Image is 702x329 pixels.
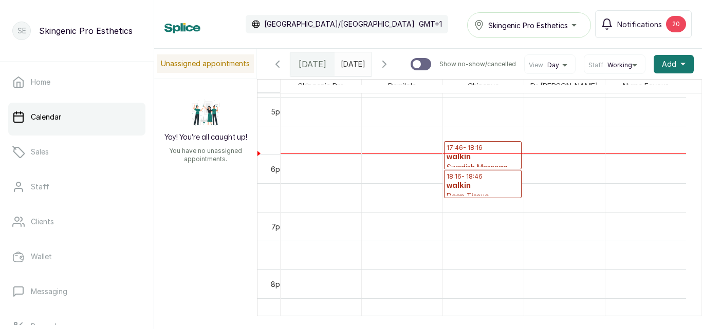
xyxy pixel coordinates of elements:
[447,152,519,162] h3: walkin
[447,181,519,191] h3: walkin
[466,80,501,92] span: Chinenye
[264,19,415,29] p: [GEOGRAPHIC_DATA]/[GEOGRAPHIC_DATA]
[290,52,335,76] div: [DATE]
[8,242,145,271] a: Wallet
[296,80,346,92] span: Skingenic Pro
[529,61,543,69] span: View
[547,61,559,69] span: Day
[31,286,67,297] p: Messaging
[447,162,519,193] p: Swedish Massage - 30 Mins Swedish Massage
[488,20,568,31] span: Skingenic Pro Esthetics
[164,132,247,143] h2: Yay! You’re all caught up!
[269,164,288,175] div: 6pm
[269,279,288,289] div: 8pm
[31,112,61,122] p: Calendar
[621,80,670,92] span: Nurse Favour
[666,16,686,32] div: 20
[8,138,145,166] a: Sales
[269,221,288,232] div: 7pm
[31,147,49,157] p: Sales
[31,217,54,227] p: Clients
[419,19,442,29] p: GMT+1
[529,61,571,69] button: ViewDay
[654,55,694,73] button: Add
[299,58,326,70] span: [DATE]
[662,59,676,69] span: Add
[157,54,254,73] p: Unassigned appointments
[588,61,641,69] button: StaffWorking
[447,144,519,152] p: 17:46 - 18:16
[467,12,591,38] button: Skingenic Pro Esthetics
[17,26,26,36] p: SE
[386,80,418,92] span: Damilola
[31,182,49,192] p: Staff
[269,106,288,117] div: 5pm
[160,147,251,163] p: You have no unassigned appointments.
[528,80,600,92] span: Dr [PERSON_NAME]
[8,207,145,236] a: Clients
[617,19,662,30] span: Notifications
[439,60,516,68] p: Show no-show/cancelled
[8,103,145,131] a: Calendar
[31,77,50,87] p: Home
[588,61,603,69] span: Staff
[8,68,145,96] a: Home
[8,277,145,306] a: Messaging
[595,10,692,38] button: Notifications20
[607,61,632,69] span: Working
[39,25,133,37] p: Skingenic Pro Esthetics
[31,251,52,262] p: Wallet
[8,172,145,201] a: Staff
[447,172,519,181] p: 18:16 - 18:46
[447,191,519,232] p: Deep Tissue Massage - 30 mins Deep Tissue Massage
